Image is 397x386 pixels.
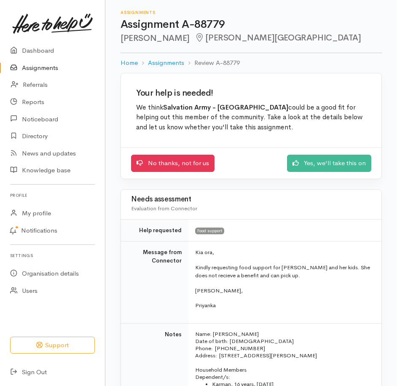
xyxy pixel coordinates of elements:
[131,196,371,204] h3: Needs assessment
[121,53,382,73] nav: breadcrumb
[287,155,371,172] a: Yes, we'll take this on
[121,33,382,43] h2: [PERSON_NAME]
[195,228,224,234] span: Food support
[136,88,366,98] h2: Your help is needed!
[163,103,288,112] b: Salvation Army - [GEOGRAPHIC_DATA]
[121,219,188,241] td: Help requested
[195,32,361,43] span: [PERSON_NAME][GEOGRAPHIC_DATA]
[10,337,95,354] button: Support
[148,58,184,68] a: Assignments
[195,330,371,352] p: Name: [PERSON_NAME] Date of birth: [DEMOGRAPHIC_DATA] Phone: [PHONE_NUMBER]
[195,287,371,295] p: [PERSON_NAME],
[131,155,215,172] a: No thanks, not for us
[195,352,371,359] p: Address: [STREET_ADDRESS][PERSON_NAME]
[121,10,382,15] h6: Assignments
[195,248,371,257] p: Kia ora,
[195,366,371,381] p: Household Members Dependent/s:
[121,58,138,68] a: Home
[121,19,382,31] h1: Assignment A-88779
[10,190,95,201] h6: Profile
[121,241,188,324] td: Message from Connector
[136,103,366,133] p: We think could be a good fit for helping out this member of the community. Take a look at the det...
[184,58,240,68] li: Review A-88779
[195,263,371,280] p: Kindly requesting food support for [PERSON_NAME] and her kids. She does not recieve a benefit and...
[10,250,95,261] h6: Settings
[131,205,197,212] span: Evaluation from Connector
[195,301,371,310] p: Priyanka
